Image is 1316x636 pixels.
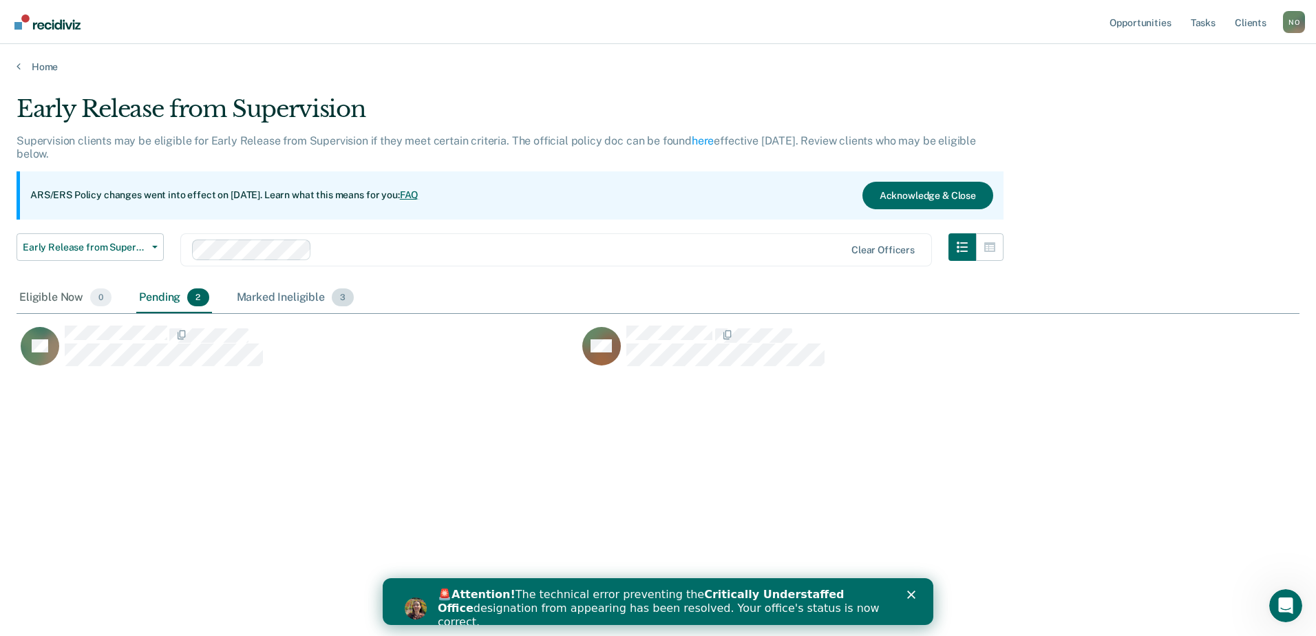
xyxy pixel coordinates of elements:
[332,288,354,306] span: 3
[136,283,211,313] div: Pending2
[55,10,462,36] b: Critically Understaffed Office
[187,288,209,306] span: 2
[17,95,1004,134] div: Early Release from Supervision
[17,61,1299,73] a: Home
[69,10,133,23] b: Attention!
[862,182,993,209] button: Acknowledge & Close
[383,578,933,625] iframe: Intercom live chat banner
[524,12,538,21] div: Close
[17,325,578,380] div: CaseloadOpportunityCell-02637499
[1283,11,1305,33] button: Profile dropdown button
[17,134,976,160] p: Supervision clients may be eligible for Early Release from Supervision if they meet certain crite...
[17,233,164,261] button: Early Release from Supervision
[578,325,1140,380] div: CaseloadOpportunityCell-03051994
[400,189,419,200] a: FAQ
[234,283,357,313] div: Marked Ineligible3
[55,10,507,51] div: 🚨 The technical error preventing the designation from appearing has been resolved. Your office's ...
[14,14,81,30] img: Recidiviz
[17,283,114,313] div: Eligible Now0
[692,134,714,147] a: here
[90,288,112,306] span: 0
[1269,589,1302,622] iframe: Intercom live chat
[1283,11,1305,33] div: N O
[851,244,915,256] div: Clear officers
[23,242,147,253] span: Early Release from Supervision
[30,189,418,202] p: ARS/ERS Policy changes went into effect on [DATE]. Learn what this means for you:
